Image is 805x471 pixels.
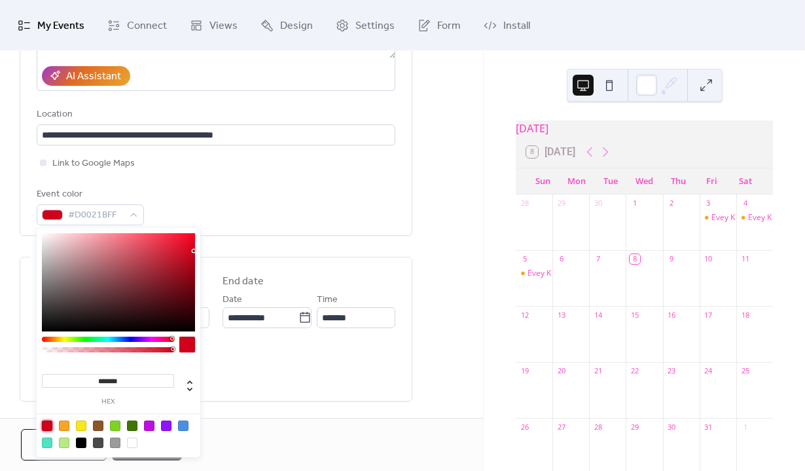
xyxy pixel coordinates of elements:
div: Event color [37,187,141,202]
div: #50E3C2 [42,438,52,448]
div: #7ED321 [110,421,120,431]
div: #9013FE [161,421,171,431]
a: Connect [98,5,177,45]
div: AI Assistant [66,69,121,85]
div: 11 [740,254,750,264]
div: 22 [630,366,639,376]
span: My Events [37,16,84,36]
div: Evey K At Cherry Creek Market [736,212,773,223]
div: [DATE] [516,121,773,136]
span: Design [280,16,313,36]
span: #D0021BFF [68,208,123,223]
div: 30 [667,422,677,432]
span: Settings [355,16,395,36]
span: Date [223,292,242,308]
div: 16 [667,310,677,320]
div: #D0021B [42,421,52,431]
div: #F8E71C [76,421,86,431]
div: Evey K At Aspen Grove [700,212,736,223]
a: My Events [8,5,94,45]
div: 5 [520,254,529,264]
div: 19 [520,366,529,376]
button: Cancel [21,429,107,461]
div: Sat [728,168,762,195]
a: Settings [326,5,404,45]
div: #4A90E2 [178,421,188,431]
div: 12 [520,310,529,320]
a: Design [251,5,323,45]
div: #8B572A [93,421,103,431]
a: Form [408,5,471,45]
div: 27 [556,422,566,432]
div: 6 [556,254,566,264]
div: Mon [560,168,594,195]
div: 10 [704,254,713,264]
div: 28 [593,422,603,432]
div: 4 [740,198,750,208]
div: 9 [667,254,677,264]
div: 28 [520,198,529,208]
span: Time [317,292,338,308]
div: 30 [593,198,603,208]
div: 13 [556,310,566,320]
div: 7 [593,254,603,264]
div: 18 [740,310,750,320]
button: AI Assistant [42,66,130,86]
div: Tue [594,168,628,195]
div: 21 [593,366,603,376]
div: Evey K at [GEOGRAPHIC_DATA] [528,268,641,279]
div: #9B9B9B [110,438,120,448]
span: Views [209,16,238,36]
span: Form [437,16,461,36]
div: 25 [740,366,750,376]
div: #000000 [76,438,86,448]
div: #FFFFFF [127,438,137,448]
a: Install [474,5,540,45]
div: #BD10E0 [144,421,154,431]
div: 24 [704,366,713,376]
div: 14 [593,310,603,320]
div: Thu [661,168,695,195]
div: Fri [695,168,729,195]
div: #B8E986 [59,438,69,448]
div: End date [223,274,264,290]
div: 2 [667,198,677,208]
div: 29 [630,422,639,432]
a: Views [180,5,247,45]
div: 31 [704,422,713,432]
div: #F5A623 [59,421,69,431]
span: Install [503,16,530,36]
div: Evey K at Bellview Station [516,268,552,279]
div: #4A4A4A [93,438,103,448]
div: 17 [704,310,713,320]
div: Location [37,107,393,122]
span: Link to Google Maps [52,156,135,172]
div: 29 [556,198,566,208]
label: hex [42,398,174,405]
span: Connect [127,16,167,36]
div: #417505 [127,421,137,431]
div: 15 [630,310,639,320]
div: 20 [556,366,566,376]
div: 26 [520,422,529,432]
div: 3 [704,198,713,208]
div: 8 [630,254,639,264]
div: 1 [740,422,750,432]
div: 1 [630,198,639,208]
div: 23 [667,366,677,376]
div: Sun [526,168,560,195]
div: Wed [628,168,662,195]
